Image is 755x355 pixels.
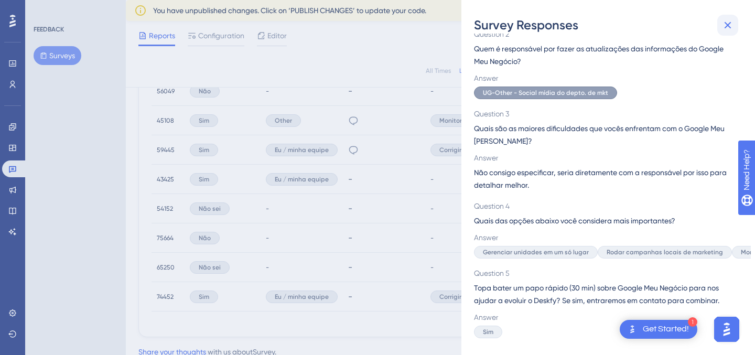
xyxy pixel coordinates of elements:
iframe: UserGuiding AI Assistant Launcher [711,314,742,345]
span: Answer [474,152,734,164]
span: Question 3 [474,107,734,120]
span: Answer [474,72,734,84]
span: Topa bater um papo rápido (30 min) sobre Google Meu Negócio para nos ajudar a evoluir o Deskfy? S... [474,282,734,307]
div: Survey Responses [474,17,742,34]
span: Quem é responsável por fazer as atualizações das informações do Google Meu Negócio? [474,42,734,68]
span: Não consigo especificar, seria diretamente com a responsável por isso para detalhar melhor. [474,166,734,191]
span: Gerenciar unidades em um só lugar [483,248,589,256]
span: Need Help? [25,3,66,15]
span: Quais são as maiores dificuldades que vocês enfrentam com o Google Meu [PERSON_NAME]? [474,122,734,147]
span: Quais das opções abaixo você considera mais importantes? [474,214,734,227]
span: Answer [474,231,734,244]
div: Get Started! [643,324,689,335]
span: Question 5 [474,267,734,279]
img: launcher-image-alternative-text [626,323,639,336]
div: 1 [688,317,697,327]
span: Sim [483,328,493,336]
span: Rodar campanhas locais de marketing [607,248,723,256]
div: Open Get Started! checklist, remaining modules: 1 [620,320,697,339]
span: Question 2 [474,28,734,40]
span: Question 4 [474,200,734,212]
span: Answer [474,311,734,324]
span: UG-Other - Social mídia do depto. de mkt [483,89,608,97]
